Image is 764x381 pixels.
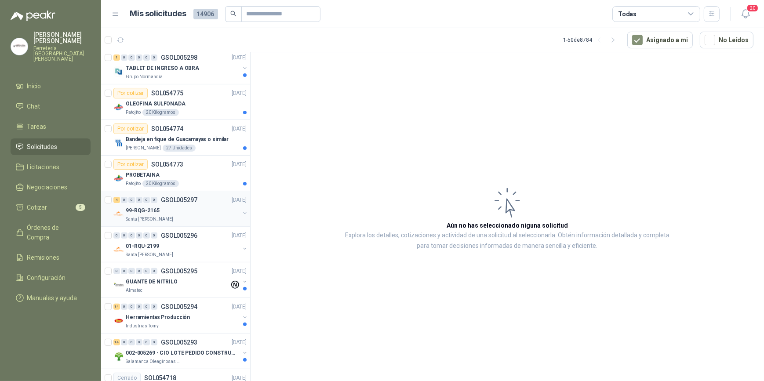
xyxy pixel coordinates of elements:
[11,78,91,94] a: Inicio
[126,135,229,144] p: Bandeja en fique de Guacamayas o similar
[232,338,247,347] p: [DATE]
[113,88,148,98] div: Por cotizar
[11,38,28,55] img: Company Logo
[126,251,173,258] p: Santa [PERSON_NAME]
[126,180,141,187] p: Patojito
[151,54,157,61] div: 0
[161,268,197,274] p: GSOL005295
[142,109,179,116] div: 20 Kilogramos
[230,11,236,17] span: search
[136,197,142,203] div: 0
[126,216,173,223] p: Santa [PERSON_NAME]
[113,102,124,112] img: Company Logo
[113,337,248,365] a: 14 0 0 0 0 0 GSOL005293[DATE] Company Logo002-005269 - CIO LOTE PEDIDO CONSTRUCCIONSalamanca Olea...
[126,207,160,215] p: 99-RQG-2165
[113,232,120,239] div: 0
[161,54,197,61] p: GSOL005298
[143,54,150,61] div: 0
[11,219,91,246] a: Órdenes de Compra
[113,230,248,258] a: 0 0 0 0 0 0 GSOL005296[DATE] Company Logo01-RQU-2199Santa [PERSON_NAME]
[27,81,41,91] span: Inicio
[151,161,183,167] p: SOL054773
[113,280,124,290] img: Company Logo
[11,199,91,216] a: Cotizar5
[126,278,178,286] p: GUANTE DE NITRILO
[121,339,127,345] div: 0
[113,123,148,134] div: Por cotizar
[11,11,55,21] img: Logo peakr
[113,268,120,274] div: 0
[11,269,91,286] a: Configuración
[151,197,157,203] div: 0
[128,339,135,345] div: 0
[11,138,91,155] a: Solicitudes
[121,268,127,274] div: 0
[101,156,250,191] a: Por cotizarSOL054773[DATE] Company LogoPROBETAINAPatojito20 Kilogramos
[136,54,142,61] div: 0
[130,7,186,20] h1: Mis solicitudes
[11,290,91,306] a: Manuales y ayuda
[27,293,77,303] span: Manuales y ayuda
[113,351,124,362] img: Company Logo
[27,162,60,172] span: Licitaciones
[232,89,247,98] p: [DATE]
[136,232,142,239] div: 0
[232,54,247,62] p: [DATE]
[126,145,161,152] p: [PERSON_NAME]
[113,339,120,345] div: 14
[161,197,197,203] p: GSOL005297
[193,9,218,19] span: 14906
[113,304,120,310] div: 14
[113,54,120,61] div: 1
[101,84,250,120] a: Por cotizarSOL054775[DATE] Company LogoOLEOFINA SULFONADAPatojito20 Kilogramos
[143,232,150,239] div: 0
[232,232,247,240] p: [DATE]
[143,197,150,203] div: 0
[142,180,179,187] div: 20 Kilogramos
[11,98,91,115] a: Chat
[27,182,68,192] span: Negociaciones
[151,232,157,239] div: 0
[128,268,135,274] div: 0
[33,32,91,44] p: [PERSON_NAME] [PERSON_NAME]
[151,339,157,345] div: 0
[126,242,159,250] p: 01-RQU-2199
[700,32,753,48] button: No Leídos
[27,102,40,111] span: Chat
[232,125,247,133] p: [DATE]
[76,204,85,211] span: 5
[27,122,47,131] span: Tareas
[11,118,91,135] a: Tareas
[161,339,197,345] p: GSOL005293
[627,32,693,48] button: Asignado a mi
[144,375,176,381] p: SOL054718
[121,197,127,203] div: 0
[161,304,197,310] p: GSOL005294
[11,159,91,175] a: Licitaciones
[121,232,127,239] div: 0
[136,339,142,345] div: 0
[163,145,196,152] div: 27 Unidades
[232,303,247,311] p: [DATE]
[143,268,150,274] div: 0
[121,304,127,310] div: 0
[128,197,135,203] div: 0
[113,301,248,330] a: 14 0 0 0 0 0 GSOL005294[DATE] Company LogoHerramientas ProducciónIndustrias Tomy
[136,268,142,274] div: 0
[151,304,157,310] div: 0
[113,195,248,223] a: 4 0 0 0 0 0 GSOL005297[DATE] Company Logo99-RQG-2165Santa [PERSON_NAME]
[113,173,124,184] img: Company Logo
[27,273,66,283] span: Configuración
[126,100,186,108] p: OLEOFINA SULFONADA
[27,203,47,212] span: Cotizar
[113,266,248,294] a: 0 0 0 0 0 0 GSOL005295[DATE] Company LogoGUANTE DE NITRILOAlmatec
[128,232,135,239] div: 0
[143,304,150,310] div: 0
[113,209,124,219] img: Company Logo
[746,4,759,12] span: 20
[232,160,247,169] p: [DATE]
[11,249,91,266] a: Remisiones
[126,73,163,80] p: Grupo Normandía
[151,126,183,132] p: SOL054774
[27,223,82,242] span: Órdenes de Compra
